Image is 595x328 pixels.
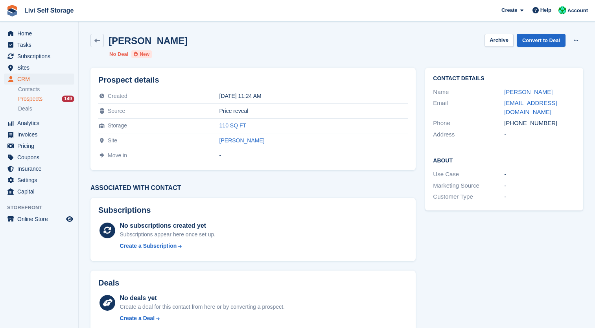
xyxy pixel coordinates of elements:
span: Sites [17,62,64,73]
a: Deals [18,105,74,113]
li: No Deal [109,50,128,58]
span: Site [108,137,117,144]
a: menu [4,175,74,186]
div: Create a deal for this contact from here or by converting a prospect. [120,303,285,311]
span: Coupons [17,152,64,163]
span: Analytics [17,118,64,129]
span: Settings [17,175,64,186]
div: Create a Deal [120,314,155,322]
a: menu [4,62,74,73]
span: Online Store [17,214,64,225]
span: Help [540,6,551,14]
div: Subscriptions appear here once set up. [120,230,216,239]
div: Price reveal [219,108,408,114]
a: menu [4,163,74,174]
a: menu [4,214,74,225]
div: - [504,181,575,190]
h2: [PERSON_NAME] [109,35,188,46]
div: Address [433,130,504,139]
span: Move in [108,152,127,158]
div: Marketing Source [433,181,504,190]
div: - [504,192,575,201]
a: Prospects 149 [18,95,74,103]
h2: About [433,156,575,164]
div: [PHONE_NUMBER] [504,119,575,128]
button: Archive [484,34,514,47]
div: Create a Subscription [120,242,177,250]
div: - [504,170,575,179]
a: Preview store [65,214,74,224]
a: Create a Subscription [120,242,216,250]
a: [EMAIL_ADDRESS][DOMAIN_NAME] [504,100,557,115]
div: Customer Type [433,192,504,201]
span: Subscriptions [17,51,64,62]
h2: Subscriptions [98,206,408,215]
span: Home [17,28,64,39]
a: menu [4,51,74,62]
div: - [219,152,408,158]
a: Livi Self Storage [21,4,77,17]
div: Phone [433,119,504,128]
span: Insurance [17,163,64,174]
li: New [131,50,152,58]
span: Storefront [7,204,78,212]
a: menu [4,186,74,197]
a: Contacts [18,86,74,93]
div: No deals yet [120,293,285,303]
a: [PERSON_NAME] [504,88,553,95]
a: menu [4,74,74,85]
span: Created [108,93,127,99]
a: [PERSON_NAME] [219,137,265,144]
span: Pricing [17,140,64,151]
div: [DATE] 11:24 AM [219,93,408,99]
a: 110 SQ FT [219,122,246,129]
h3: Associated with contact [90,184,416,192]
a: menu [4,39,74,50]
a: menu [4,140,74,151]
span: Invoices [17,129,64,140]
span: Prospects [18,95,42,103]
a: menu [4,129,74,140]
a: menu [4,152,74,163]
div: Name [433,88,504,97]
div: No subscriptions created yet [120,221,216,230]
h2: Contact Details [433,76,575,82]
span: Storage [108,122,127,129]
span: Source [108,108,125,114]
span: Deals [18,105,32,112]
span: Create [501,6,517,14]
div: - [504,130,575,139]
a: menu [4,118,74,129]
span: Account [567,7,588,15]
h2: Prospect details [98,76,408,85]
span: Tasks [17,39,64,50]
a: Create a Deal [120,314,285,322]
span: Capital [17,186,64,197]
span: CRM [17,74,64,85]
h2: Deals [98,278,119,287]
a: Convert to Deal [517,34,566,47]
div: Use Case [433,170,504,179]
a: menu [4,28,74,39]
img: Joe Robertson [558,6,566,14]
div: Email [433,99,504,116]
img: stora-icon-8386f47178a22dfd0bd8f6a31ec36ba5ce8667c1dd55bd0f319d3a0aa187defe.svg [6,5,18,17]
div: 149 [62,96,74,102]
